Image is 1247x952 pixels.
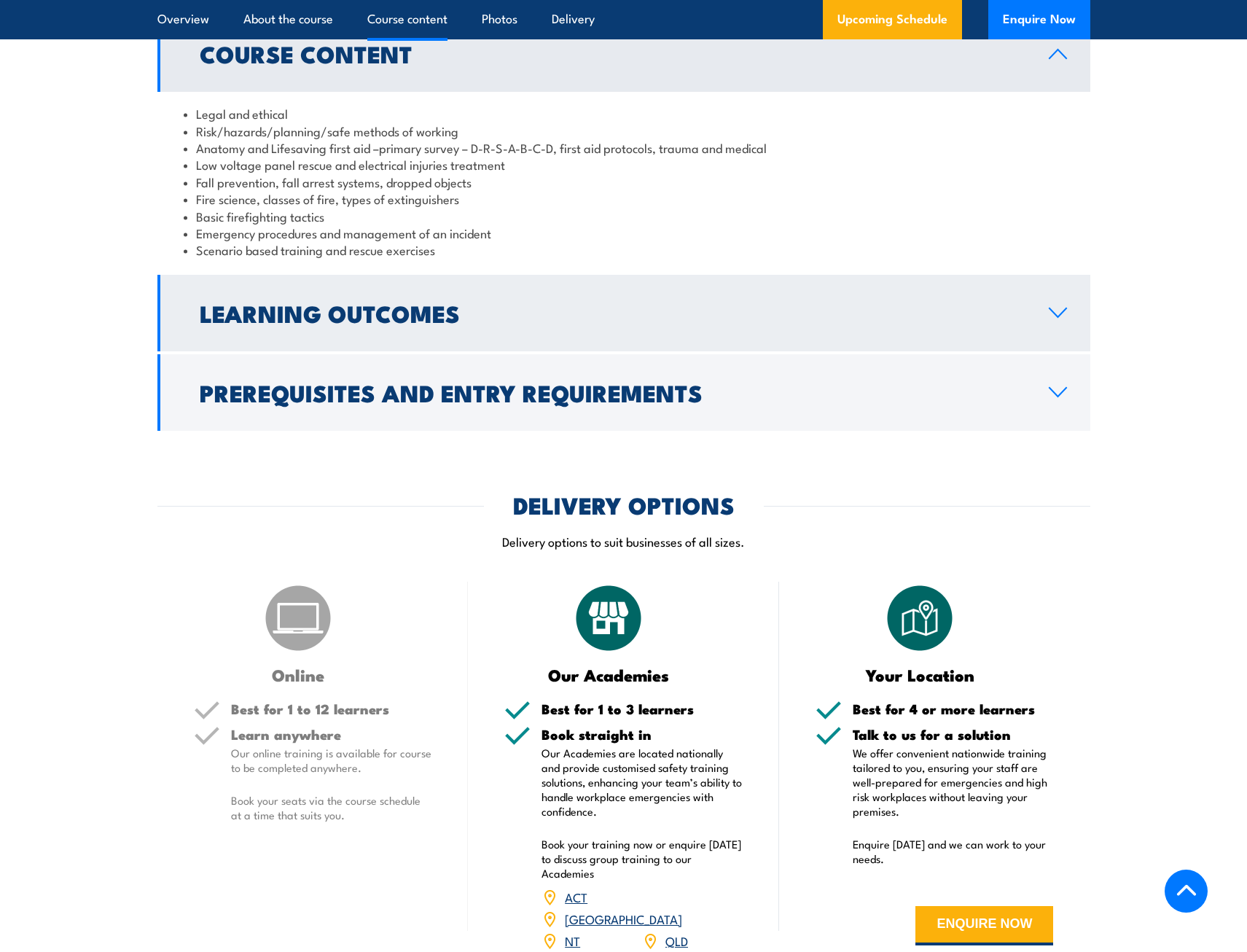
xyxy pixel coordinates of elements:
li: Legal and ethical [184,105,1064,122]
a: Learning Outcomes [157,275,1090,351]
p: Book your seats via the course schedule at a time that suits you. [231,793,432,822]
a: Course Content [157,15,1090,92]
li: Basic firefighting tactics [184,208,1064,225]
a: [GEOGRAPHIC_DATA] [565,910,682,927]
p: Enquire [DATE] and we can work to your needs. [853,837,1054,866]
h5: Best for 4 or more learners [853,702,1054,716]
p: Our Academies are located nationally and provide customised safety training solutions, enhancing ... [542,746,743,819]
p: Delivery options to suit businesses of all sizes. [157,533,1090,550]
h3: Your Location [816,666,1025,683]
a: Prerequisites and Entry Requirements [157,354,1090,431]
h2: Learning Outcomes [200,303,1025,323]
li: Fire science, classes of fire, types of extinguishers [184,190,1064,207]
h2: DELIVERY OPTIONS [513,494,735,515]
h5: Learn anywhere [231,727,432,741]
a: QLD [665,932,688,949]
li: Emergency procedures and management of an incident [184,225,1064,241]
h5: Talk to us for a solution [853,727,1054,741]
h5: Book straight in [542,727,743,741]
a: NT [565,932,580,949]
h2: Prerequisites and Entry Requirements [200,382,1025,402]
p: We offer convenient nationwide training tailored to you, ensuring your staff are well-prepared fo... [853,746,1054,819]
li: Fall prevention, fall arrest systems, dropped objects [184,173,1064,190]
h3: Our Academies [504,666,714,683]
p: Our online training is available for course to be completed anywhere. [231,746,432,775]
h5: Best for 1 to 3 learners [542,702,743,716]
li: Risk/hazards/planning/safe methods of working [184,122,1064,139]
h2: Course Content [200,43,1025,63]
li: Scenario based training and rescue exercises [184,241,1064,258]
h5: Best for 1 to 12 learners [231,702,432,716]
li: Low voltage panel rescue and electrical injuries treatment [184,156,1064,173]
p: Book your training now or enquire [DATE] to discuss group training to our Academies [542,837,743,881]
button: ENQUIRE NOW [915,906,1053,945]
a: ACT [565,888,587,905]
li: Anatomy and Lifesaving first aid –primary survey – D-R-S-A-B-C-D, first aid protocols, trauma and... [184,139,1064,156]
h3: Online [194,666,403,683]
